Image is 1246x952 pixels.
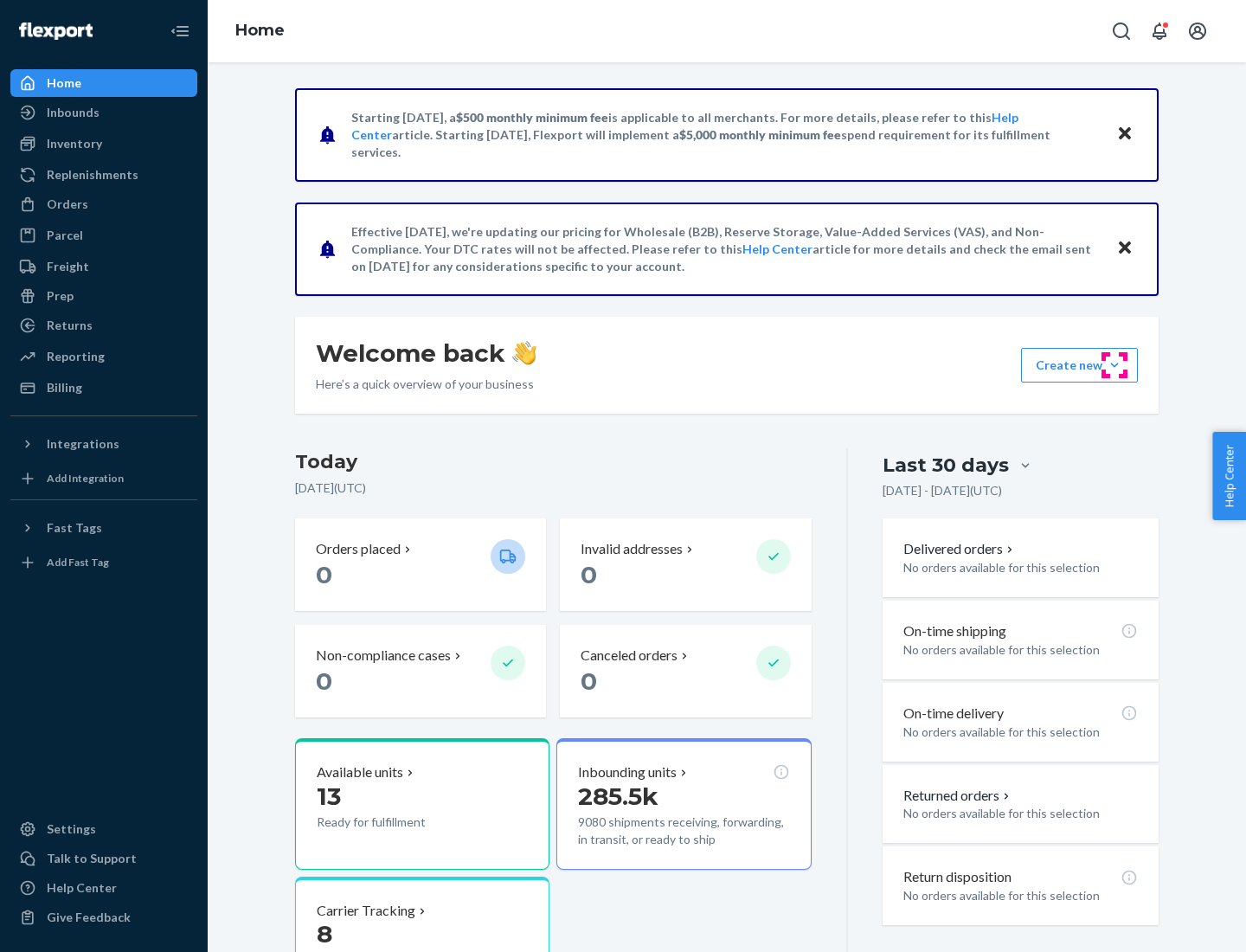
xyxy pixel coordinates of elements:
[47,287,74,305] div: Prep
[295,625,546,717] button: Non-compliance cases 0
[47,850,137,867] div: Talk to Support
[1114,236,1136,261] button: Close
[47,555,109,569] div: Add Fast Tag
[19,23,93,40] img: Flexport logo
[512,341,536,365] img: hand-wave emoji
[10,815,197,843] a: Settings
[47,196,88,213] div: Orders
[1142,14,1177,48] button: Open notifications
[10,514,197,542] button: Fast Tags
[317,762,403,782] p: Available units
[581,560,597,589] span: 0
[47,879,117,897] div: Help Center
[581,539,683,559] p: Invalid addresses
[10,343,197,370] a: Reporting
[10,161,197,189] a: Replenishments
[581,666,597,696] span: 0
[317,782,341,811] span: 13
[316,646,451,666] p: Non-compliance cases
[456,110,608,125] span: $500 monthly minimum fee
[10,312,197,339] a: Returns
[10,222,197,249] a: Parcel
[903,704,1004,724] p: On-time delivery
[295,518,546,611] button: Orders placed 0
[317,814,477,831] p: Ready for fulfillment
[578,782,658,811] span: 285.5k
[47,258,89,275] div: Freight
[295,479,812,497] p: [DATE] ( UTC )
[903,867,1012,887] p: Return disposition
[47,909,131,926] div: Give Feedback
[316,338,536,369] h1: Welcome back
[47,166,138,183] div: Replenishments
[316,560,332,589] span: 0
[47,471,124,486] div: Add Integration
[235,21,285,40] a: Home
[903,641,1138,659] p: No orders available for this selection
[47,435,119,453] div: Integrations
[560,518,811,611] button: Invalid addresses 0
[295,738,549,870] button: Available units13Ready for fulfillment
[903,621,1006,641] p: On-time shipping
[10,69,197,97] a: Home
[351,223,1100,275] p: Effective [DATE], we're updating our pricing for Wholesale (B2B), Reserve Storage, Value-Added Se...
[10,549,197,576] a: Add Fast Tag
[1212,432,1246,520] button: Help Center
[1180,14,1215,48] button: Open account menu
[317,919,332,949] span: 8
[883,482,1002,499] p: [DATE] - [DATE] ( UTC )
[560,625,811,717] button: Canceled orders 0
[10,874,197,902] a: Help Center
[679,127,841,142] span: $5,000 monthly minimum fee
[883,452,1009,479] div: Last 30 days
[10,845,197,872] a: Talk to Support
[1021,348,1138,383] button: Create new
[351,109,1100,161] p: Starting [DATE], a is applicable to all merchants. For more details, please refer to this article...
[47,519,102,537] div: Fast Tags
[581,646,678,666] p: Canceled orders
[10,465,197,492] a: Add Integration
[578,762,677,782] p: Inbounding units
[222,6,299,56] ol: breadcrumbs
[47,74,81,92] div: Home
[317,901,415,921] p: Carrier Tracking
[903,786,1013,806] button: Returned orders
[1114,122,1136,147] button: Close
[47,317,93,334] div: Returns
[47,348,105,365] div: Reporting
[903,724,1138,741] p: No orders available for this selection
[10,99,197,126] a: Inbounds
[47,227,83,244] div: Parcel
[903,805,1138,822] p: No orders available for this selection
[10,282,197,310] a: Prep
[10,253,197,280] a: Freight
[742,241,812,256] a: Help Center
[10,374,197,402] a: Billing
[10,430,197,458] button: Integrations
[47,104,100,121] div: Inbounds
[903,559,1138,576] p: No orders available for this selection
[556,738,811,870] button: Inbounding units285.5k9080 shipments receiving, forwarding, in transit, or ready to ship
[47,135,102,152] div: Inventory
[316,376,536,393] p: Here’s a quick overview of your business
[295,448,812,476] h3: Today
[10,190,197,218] a: Orders
[903,887,1138,904] p: No orders available for this selection
[163,14,197,48] button: Close Navigation
[47,820,96,838] div: Settings
[10,904,197,931] button: Give Feedback
[316,539,401,559] p: Orders placed
[1104,14,1139,48] button: Open Search Box
[903,539,1017,559] button: Delivered orders
[316,666,332,696] span: 0
[578,814,789,848] p: 9080 shipments receiving, forwarding, in transit, or ready to ship
[10,130,197,158] a: Inventory
[47,379,82,396] div: Billing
